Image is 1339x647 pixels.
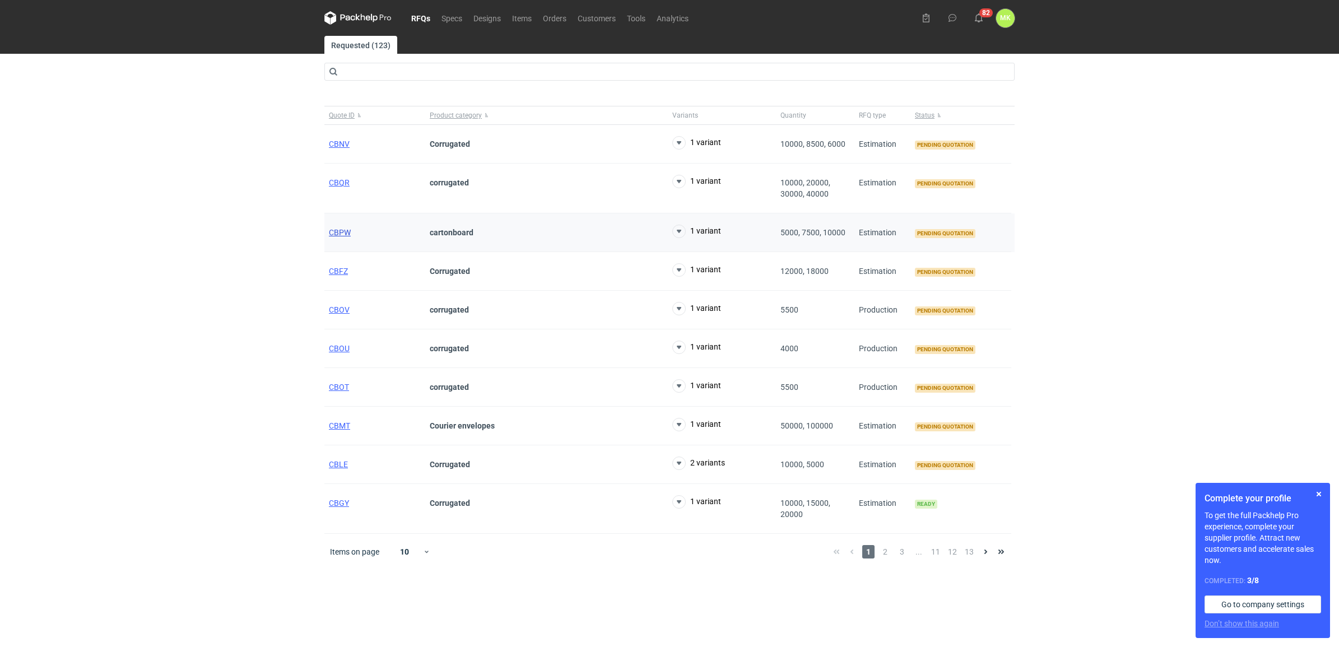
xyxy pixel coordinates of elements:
span: 10000, 8500, 6000 [780,139,845,148]
span: Pending quotation [915,345,975,354]
a: CBNV [329,139,350,148]
span: 10000, 20000, 30000, 40000 [780,178,830,198]
span: 10000, 15000, 20000 [780,499,830,519]
strong: Corrugated [430,460,470,469]
button: Don’t show this again [1205,618,1279,629]
button: 1 variant [672,302,721,315]
span: Pending quotation [915,461,975,470]
span: RFQ type [859,111,886,120]
a: CBMT [329,421,350,430]
a: CBPW [329,228,351,237]
div: Completed: [1205,575,1321,587]
button: 1 variant [672,175,721,188]
button: 82 [970,9,988,27]
span: Pending quotation [915,268,975,277]
span: 1 [862,545,875,558]
button: 1 variant [672,495,721,509]
a: Specs [436,11,468,25]
span: 12 [946,545,959,558]
span: Pending quotation [915,306,975,315]
strong: Corrugated [430,499,470,508]
div: Estimation [854,213,910,252]
div: Martyna Kasperska [996,9,1015,27]
div: Production [854,329,910,368]
strong: corrugated [430,305,469,314]
strong: Corrugated [430,139,470,148]
strong: Corrugated [430,267,470,276]
a: RFQs [406,11,436,25]
a: Items [506,11,537,25]
strong: corrugated [430,383,469,392]
span: Status [915,111,934,120]
span: Quote ID [329,111,355,120]
span: 11 [929,545,942,558]
button: Quote ID [324,106,425,124]
a: Go to company settings [1205,595,1321,613]
button: 1 variant [672,418,721,431]
span: ... [913,545,925,558]
div: Estimation [854,252,910,291]
span: 4000 [780,344,798,353]
button: 1 variant [672,263,721,277]
div: 10 [387,544,423,560]
span: Pending quotation [915,422,975,431]
span: 2 [879,545,891,558]
button: Product category [425,106,668,124]
button: Skip for now [1312,487,1326,501]
a: Analytics [651,11,694,25]
span: Pending quotation [915,179,975,188]
span: Product category [430,111,482,120]
button: 2 variants [672,457,725,470]
p: To get the full Packhelp Pro experience, complete your supplier profile. Attract new customers an... [1205,510,1321,566]
svg: Packhelp Pro [324,11,392,25]
div: Estimation [854,125,910,164]
span: 50000, 100000 [780,421,833,430]
span: CBGY [329,499,349,508]
span: Variants [672,111,698,120]
a: Orders [537,11,572,25]
button: 1 variant [672,136,721,150]
strong: Courier envelopes [430,421,495,430]
h1: Complete your profile [1205,492,1321,505]
span: Pending quotation [915,141,975,150]
a: CBQR [329,178,350,187]
a: Designs [468,11,506,25]
strong: corrugated [430,178,469,187]
button: 1 variant [672,225,721,238]
a: CBOU [329,344,350,353]
a: CBFZ [329,267,348,276]
a: CBLE [329,460,348,469]
div: Production [854,291,910,329]
div: Estimation [854,484,910,534]
div: Production [854,368,910,407]
button: 1 variant [672,341,721,354]
span: Pending quotation [915,384,975,393]
span: 10000, 5000 [780,460,824,469]
span: 5500 [780,383,798,392]
span: 5500 [780,305,798,314]
a: Customers [572,11,621,25]
button: MK [996,9,1015,27]
span: Pending quotation [915,229,975,238]
strong: corrugated [430,344,469,353]
a: CBOT [329,383,349,392]
span: 5000, 7500, 10000 [780,228,845,237]
span: Quantity [780,111,806,120]
a: CBOV [329,305,350,314]
span: Ready [915,500,937,509]
a: Tools [621,11,651,25]
button: 1 variant [672,379,721,393]
strong: 3 / 8 [1247,576,1259,585]
div: Estimation [854,445,910,484]
strong: cartonboard [430,228,473,237]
